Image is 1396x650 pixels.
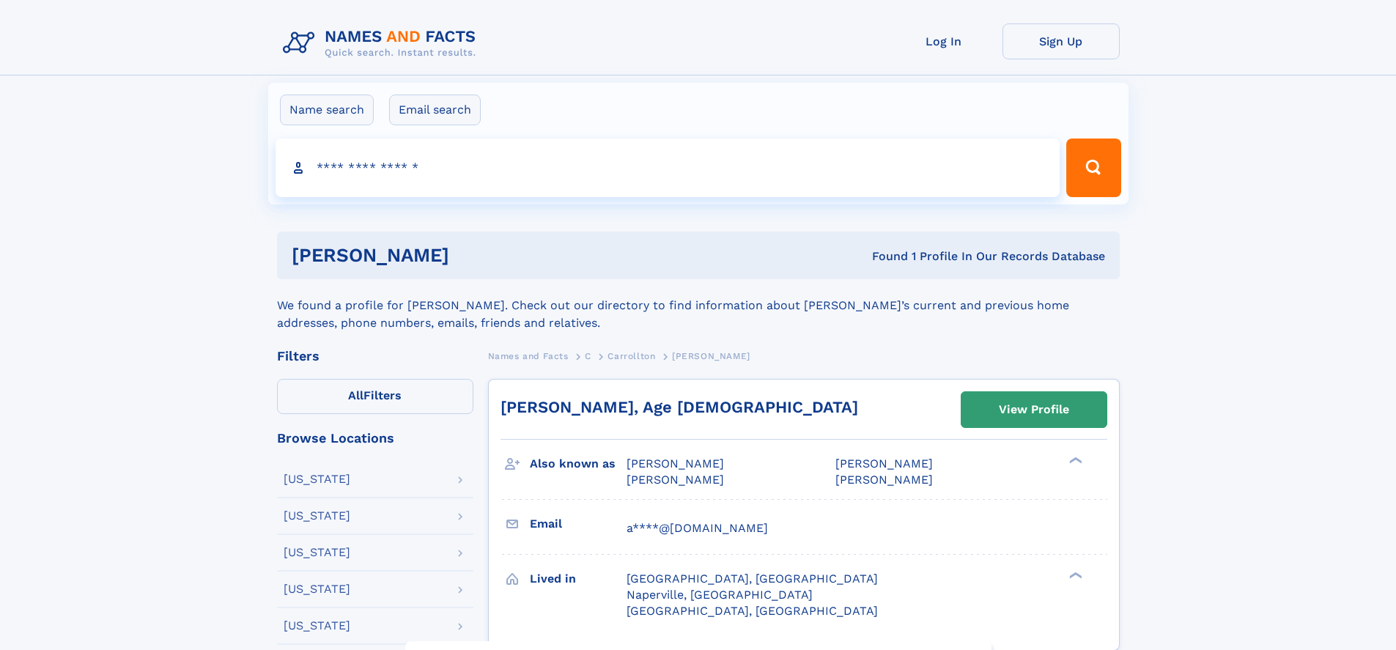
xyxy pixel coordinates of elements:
[488,347,569,365] a: Names and Facts
[348,388,363,402] span: All
[530,511,627,536] h3: Email
[627,604,878,618] span: [GEOGRAPHIC_DATA], [GEOGRAPHIC_DATA]
[284,547,350,558] div: [US_STATE]
[627,588,813,602] span: Naperville, [GEOGRAPHIC_DATA]
[284,620,350,632] div: [US_STATE]
[1002,23,1120,59] a: Sign Up
[627,457,724,470] span: [PERSON_NAME]
[292,246,661,265] h1: [PERSON_NAME]
[627,473,724,487] span: [PERSON_NAME]
[585,347,591,365] a: C
[277,432,473,445] div: Browse Locations
[530,566,627,591] h3: Lived in
[284,510,350,522] div: [US_STATE]
[999,393,1069,426] div: View Profile
[885,23,1002,59] a: Log In
[1066,139,1120,197] button: Search Button
[530,451,627,476] h3: Also known as
[277,350,473,363] div: Filters
[660,248,1105,265] div: Found 1 Profile In Our Records Database
[277,279,1120,332] div: We found a profile for [PERSON_NAME]. Check out our directory to find information about [PERSON_N...
[607,351,655,361] span: Carrollton
[835,457,933,470] span: [PERSON_NAME]
[607,347,655,365] a: Carrollton
[277,23,488,63] img: Logo Names and Facts
[627,572,878,586] span: [GEOGRAPHIC_DATA], [GEOGRAPHIC_DATA]
[284,583,350,595] div: [US_STATE]
[389,95,481,125] label: Email search
[501,398,858,416] a: [PERSON_NAME], Age [DEMOGRAPHIC_DATA]
[1066,456,1083,465] div: ❯
[1066,570,1083,580] div: ❯
[672,351,750,361] span: [PERSON_NAME]
[276,139,1060,197] input: search input
[277,379,473,414] label: Filters
[280,95,374,125] label: Name search
[585,351,591,361] span: C
[284,473,350,485] div: [US_STATE]
[961,392,1107,427] a: View Profile
[835,473,933,487] span: [PERSON_NAME]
